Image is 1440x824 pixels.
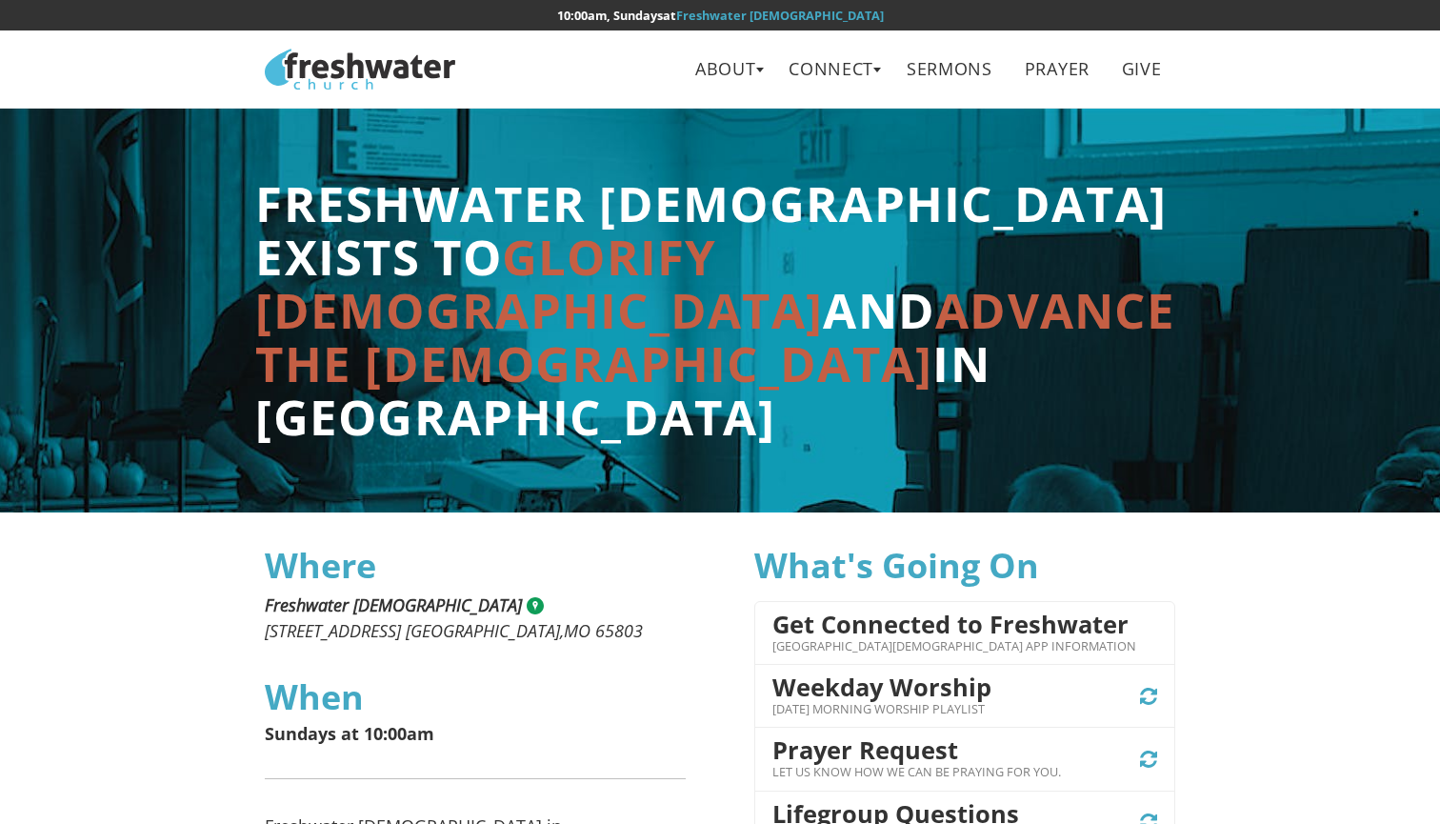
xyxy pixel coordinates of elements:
[772,611,1136,637] h4: Get Connected to Freshwater
[1108,48,1175,90] a: Give
[265,725,686,744] p: Sundays at 10:00am
[772,736,1061,763] h4: Prayer Request
[1138,686,1160,708] span: Ongoing
[772,609,1157,658] a: Get Connected to Freshwater [GEOGRAPHIC_DATA][DEMOGRAPHIC_DATA] App Information
[265,9,1175,22] h6: at
[772,763,1061,781] p: Let us know how we can be praying for you.
[1010,48,1103,90] a: Prayer
[557,7,663,24] time: 10:00am, Sundays
[754,547,1175,585] h3: What's Going On
[1138,749,1160,771] span: Ongoing
[772,672,1157,721] a: Weekday Worship [DATE] Morning Worship Playlist
[255,177,1175,444] h2: Freshwater [DEMOGRAPHIC_DATA] exists to and in [GEOGRAPHIC_DATA]
[406,619,560,642] span: [GEOGRAPHIC_DATA]
[772,637,1136,655] p: [GEOGRAPHIC_DATA][DEMOGRAPHIC_DATA] App Information
[676,7,884,24] a: Freshwater [DEMOGRAPHIC_DATA]
[265,593,522,616] span: Freshwater [DEMOGRAPHIC_DATA]
[772,734,1157,784] a: Prayer Request Let us know how we can be praying for you.
[682,48,770,90] a: About
[772,673,991,700] h4: Weekday Worship
[265,593,686,644] address: ,
[775,48,889,90] a: Connect
[595,619,643,642] span: 65803
[265,619,401,642] span: [STREET_ADDRESS]
[255,277,1175,396] span: advance the [DEMOGRAPHIC_DATA]
[892,48,1006,90] a: Sermons
[265,547,686,585] h3: Where
[265,678,686,716] h3: When
[265,49,455,90] img: Freshwater Church
[772,700,991,718] p: [DATE] Morning Worship Playlist
[255,224,823,343] span: glorify [DEMOGRAPHIC_DATA]
[564,619,590,642] span: MO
